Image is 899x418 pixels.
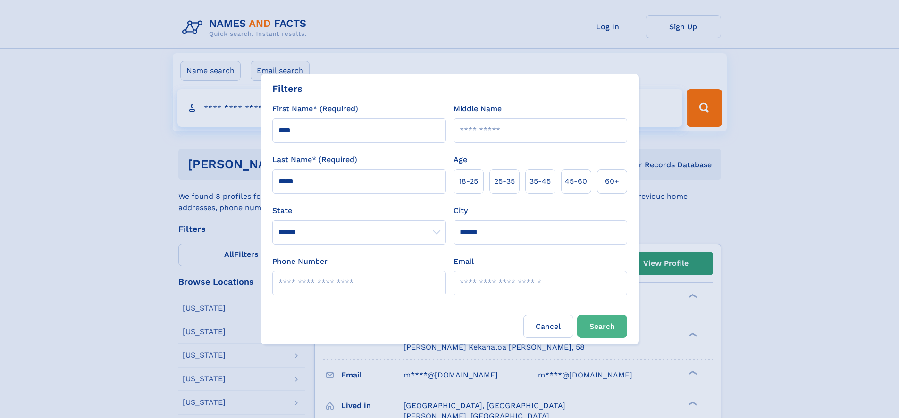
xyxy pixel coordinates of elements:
label: Middle Name [454,103,502,115]
span: 60+ [605,176,619,187]
span: 35‑45 [529,176,551,187]
label: State [272,205,446,216]
label: Last Name* (Required) [272,154,357,165]
button: Search [577,315,627,338]
label: Cancel [523,315,573,338]
label: City [454,205,468,216]
div: Filters [272,82,302,96]
label: Email [454,256,474,267]
span: 18‑25 [459,176,478,187]
label: Age [454,154,467,165]
label: First Name* (Required) [272,103,358,115]
span: 45‑60 [565,176,587,187]
span: 25‑35 [494,176,515,187]
label: Phone Number [272,256,328,267]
